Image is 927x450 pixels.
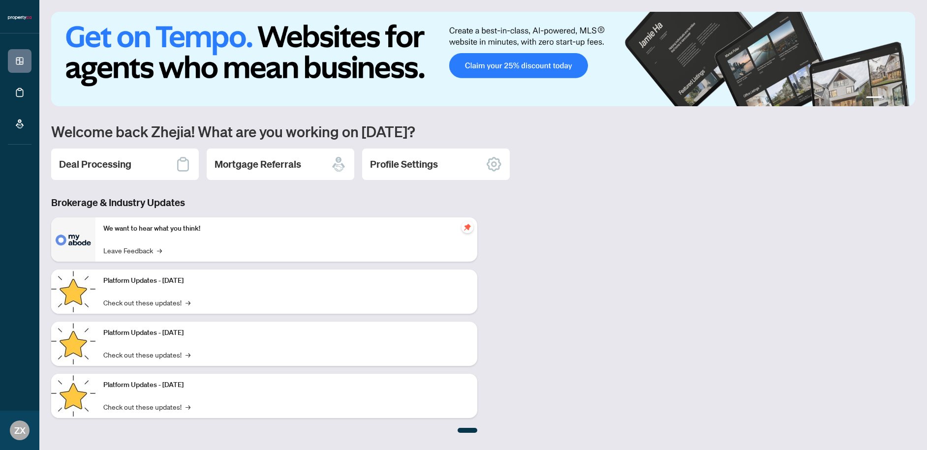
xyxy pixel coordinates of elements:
[894,96,897,100] button: 3
[185,297,190,308] span: →
[103,349,190,360] a: Check out these updates!→
[157,245,162,256] span: →
[51,322,95,366] img: Platform Updates - July 8, 2025
[8,15,31,21] img: logo
[51,270,95,314] img: Platform Updates - July 21, 2025
[51,374,95,418] img: Platform Updates - June 23, 2025
[103,297,190,308] a: Check out these updates!→
[886,96,890,100] button: 2
[866,96,882,100] button: 1
[215,157,301,171] h2: Mortgage Referrals
[103,223,469,234] p: We want to hear what you think!
[14,423,26,437] span: ZX
[103,380,469,390] p: Platform Updates - [DATE]
[185,349,190,360] span: →
[51,12,915,106] img: Slide 0
[51,217,95,262] img: We want to hear what you think!
[888,416,917,445] button: Open asap
[59,157,131,171] h2: Deal Processing
[103,275,469,286] p: Platform Updates - [DATE]
[51,122,915,141] h1: Welcome back Zhejia! What are you working on [DATE]?
[901,96,905,100] button: 4
[462,221,473,233] span: pushpin
[103,328,469,338] p: Platform Updates - [DATE]
[370,157,438,171] h2: Profile Settings
[103,401,190,412] a: Check out these updates!→
[185,401,190,412] span: →
[103,245,162,256] a: Leave Feedback→
[51,196,477,210] h3: Brokerage & Industry Updates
